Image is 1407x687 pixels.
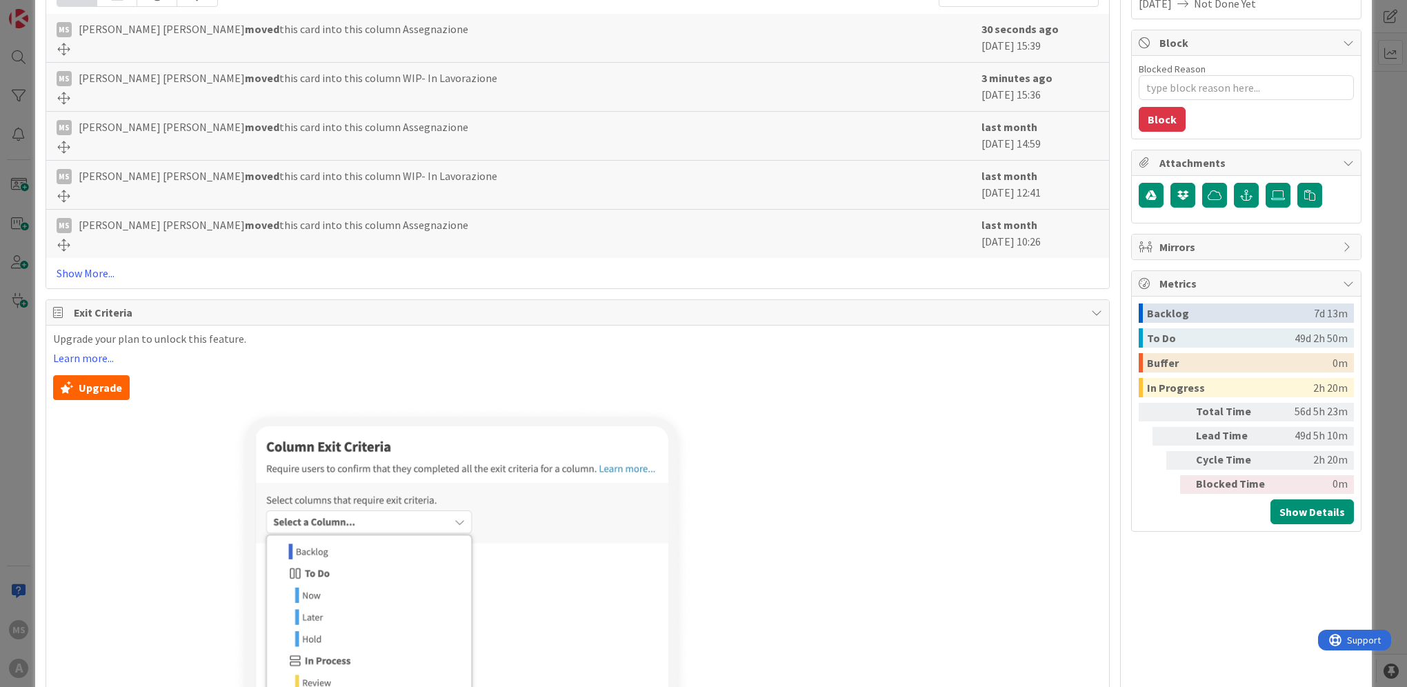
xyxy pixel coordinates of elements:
span: Block [1159,34,1336,51]
div: Blocked Time [1196,475,1272,494]
div: Buffer [1147,353,1333,372]
span: Attachments [1159,155,1336,171]
div: [DATE] 14:59 [981,119,1099,153]
a: Show More... [57,265,1099,281]
div: 49d 2h 50m [1295,328,1348,348]
div: 7d 13m [1314,303,1348,323]
div: Total Time [1196,403,1272,421]
span: [PERSON_NAME] [PERSON_NAME] this card into this column Assegnazione [79,21,468,37]
div: 56d 5h 23m [1277,403,1348,421]
div: 49d 5h 10m [1277,427,1348,446]
b: 30 seconds ago [981,22,1059,36]
div: Lead Time [1196,427,1272,446]
b: moved [245,169,279,183]
b: last month [981,169,1037,183]
label: Blocked Reason [1139,63,1206,75]
b: 3 minutes ago [981,71,1052,85]
button: Show Details [1270,499,1354,524]
div: 2h 20m [1313,378,1348,397]
span: [PERSON_NAME] [PERSON_NAME] this card into this column Assegnazione [79,217,468,233]
div: MS [57,169,72,184]
b: moved [245,22,279,36]
span: Metrics [1159,275,1336,292]
div: [DATE] 10:26 [981,217,1099,251]
span: [PERSON_NAME] [PERSON_NAME] this card into this column WIP- In Lavorazione [79,70,497,86]
div: To Do [1147,328,1295,348]
span: [PERSON_NAME] [PERSON_NAME] this card into this column Assegnazione [79,119,468,135]
div: [DATE] 15:36 [981,70,1099,104]
div: MS [57,71,72,86]
span: [PERSON_NAME] [PERSON_NAME] this card into this column WIP- In Lavorazione [79,168,497,184]
div: MS [57,218,72,233]
div: In Progress [1147,378,1313,397]
b: moved [245,71,279,85]
span: Exit Criteria [74,304,1084,321]
button: Upgrade [53,375,130,400]
div: Backlog [1147,303,1314,323]
div: 0m [1277,475,1348,494]
div: [DATE] 12:41 [981,168,1099,202]
div: MS [57,120,72,135]
span: Support [29,2,63,19]
div: 0m [1333,353,1348,372]
b: moved [245,218,279,232]
span: Mirrors [1159,239,1336,255]
div: 2h 20m [1277,451,1348,470]
div: MS [57,22,72,37]
div: Upgrade your plan to unlock this feature. [53,332,1102,400]
b: last month [981,120,1037,134]
button: Block [1139,107,1186,132]
b: moved [245,120,279,134]
div: [DATE] 15:39 [981,21,1099,55]
div: Cycle Time [1196,451,1272,470]
a: Learn more... [53,352,114,364]
b: last month [981,218,1037,232]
